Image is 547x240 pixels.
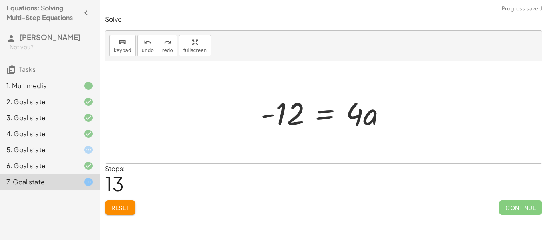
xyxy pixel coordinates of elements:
div: 4. Goal state [6,129,71,139]
span: fullscreen [183,48,207,53]
span: 13 [105,171,124,196]
div: 5. Goal state [6,145,71,155]
label: Steps: [105,164,125,173]
i: Task finished and correct. [84,113,93,123]
span: [PERSON_NAME] [19,32,81,42]
button: undoundo [137,35,158,56]
i: Task finished and correct. [84,161,93,171]
i: Task finished and correct. [84,97,93,107]
i: keyboard [119,38,126,47]
p: Solve [105,15,542,24]
h4: Equations: Solving Multi-Step Equations [6,3,79,22]
i: Task started. [84,177,93,187]
span: Progress saved [502,5,542,13]
i: Task finished and correct. [84,129,93,139]
span: Tasks [19,65,36,73]
i: Task finished. [84,81,93,91]
div: 2. Goal state [6,97,71,107]
div: 3. Goal state [6,113,71,123]
i: redo [164,38,171,47]
div: 7. Goal state [6,177,71,187]
span: undo [142,48,154,53]
div: Not you? [10,43,93,51]
button: Reset [105,200,135,215]
button: keyboardkeypad [109,35,136,56]
button: fullscreen [179,35,211,56]
button: redoredo [158,35,177,56]
i: Task started. [84,145,93,155]
span: keypad [114,48,131,53]
div: 1. Multimedia [6,81,71,91]
div: 6. Goal state [6,161,71,171]
span: redo [162,48,173,53]
span: Reset [111,204,129,211]
i: undo [144,38,151,47]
